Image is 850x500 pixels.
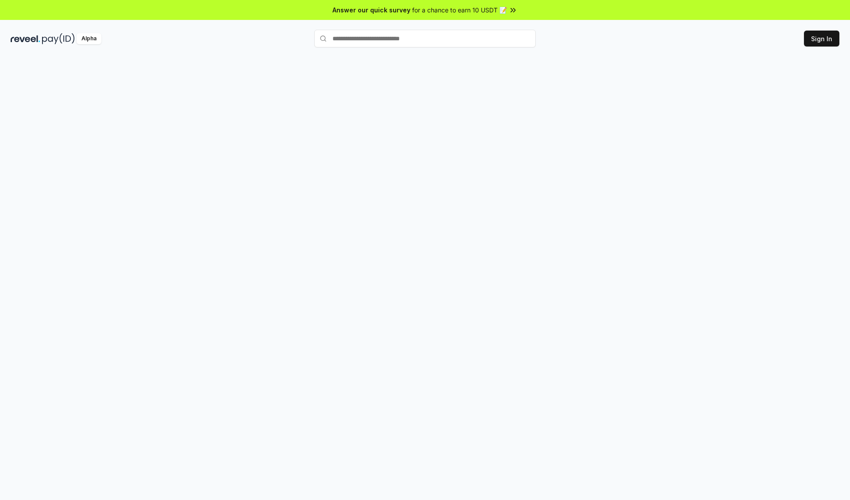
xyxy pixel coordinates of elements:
span: for a chance to earn 10 USDT 📝 [412,5,507,15]
button: Sign In [804,31,839,47]
img: reveel_dark [11,33,40,44]
div: Alpha [77,33,101,44]
img: pay_id [42,33,75,44]
span: Answer our quick survey [332,5,410,15]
